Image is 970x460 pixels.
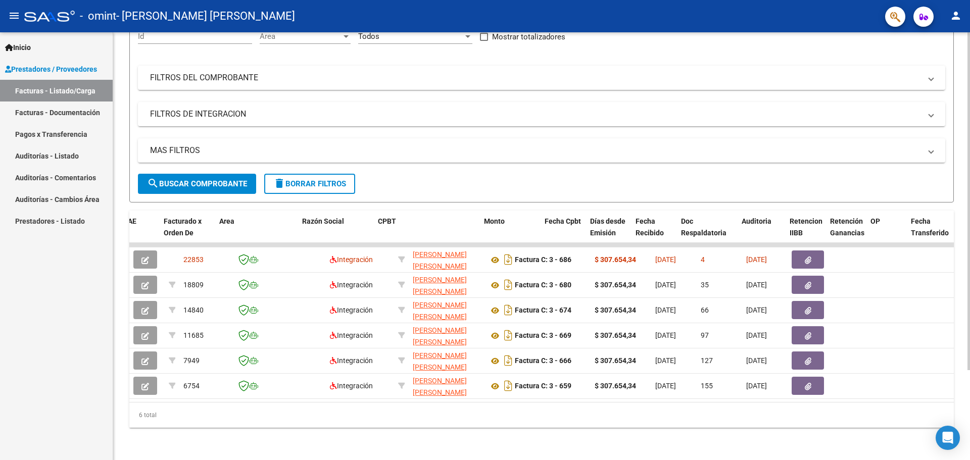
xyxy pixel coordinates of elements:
span: 6754 [183,382,200,390]
span: [DATE] [655,331,676,339]
datatable-header-cell: Retención Ganancias [826,211,866,255]
div: 23300814824 [413,249,480,270]
span: 4 [701,255,705,264]
strong: $ 307.654,34 [595,331,636,339]
mat-panel-title: FILTROS DEL COMPROBANTE [150,72,921,83]
span: [DATE] [655,382,676,390]
div: 23300814824 [413,274,480,295]
datatable-header-cell: CPBT [374,211,480,255]
span: Integración [330,281,373,289]
span: [PERSON_NAME] [PERSON_NAME] [413,301,467,321]
span: OP [870,217,880,225]
span: [PERSON_NAME] [PERSON_NAME] [413,276,467,295]
button: Buscar Comprobante [138,174,256,194]
mat-icon: delete [273,177,285,189]
span: [DATE] [746,306,767,314]
span: 66 [701,306,709,314]
span: Integración [330,356,373,365]
span: Fecha Recibido [636,217,664,237]
strong: $ 307.654,34 [595,382,636,390]
span: Integración [330,382,373,390]
span: Area [260,32,342,41]
strong: $ 307.654,34 [595,356,636,365]
span: [DATE] [746,356,767,365]
strong: Factura C: 3 - 666 [515,357,571,365]
span: [DATE] [746,281,767,289]
span: [DATE] [746,255,767,264]
strong: Factura C: 3 - 680 [515,281,571,289]
span: Borrar Filtros [273,179,346,188]
div: 23300814824 [413,375,480,396]
datatable-header-cell: Fecha Transferido [907,211,962,255]
i: Descargar documento [502,352,515,369]
span: [DATE] [655,281,676,289]
strong: Factura C: 3 - 686 [515,256,571,264]
mat-panel-title: FILTROS DE INTEGRACION [150,109,921,120]
strong: $ 307.654,34 [595,281,636,289]
span: [PERSON_NAME] [PERSON_NAME] [413,351,467,371]
span: Retención Ganancias [830,217,864,237]
i: Descargar documento [502,327,515,343]
i: Descargar documento [502,302,515,318]
div: 23300814824 [413,350,480,371]
strong: Factura C: 3 - 669 [515,332,571,340]
datatable-header-cell: Facturado x Orden De [160,211,215,255]
span: CPBT [378,217,396,225]
i: Descargar documento [502,251,515,268]
span: Auditoria [742,217,771,225]
datatable-header-cell: Razón Social [298,211,374,255]
datatable-header-cell: Doc Respaldatoria [677,211,738,255]
i: Descargar documento [502,378,515,394]
span: Prestadores / Proveedores [5,64,97,75]
span: [DATE] [655,255,676,264]
span: 18809 [183,281,204,289]
mat-expansion-panel-header: MAS FILTROS [138,138,945,163]
span: 127 [701,356,713,365]
span: Razón Social [302,217,344,225]
span: Monto [484,217,505,225]
strong: $ 307.654,34 [595,306,636,314]
span: [DATE] [655,306,676,314]
span: 97 [701,331,709,339]
datatable-header-cell: Fecha Cpbt [541,211,586,255]
span: Días desde Emisión [590,217,625,237]
datatable-header-cell: Monto [480,211,541,255]
strong: Factura C: 3 - 674 [515,306,571,315]
span: Inicio [5,42,31,53]
div: Open Intercom Messenger [936,426,960,450]
mat-expansion-panel-header: FILTROS DEL COMPROBANTE [138,66,945,90]
span: 7949 [183,356,200,365]
span: - omint [80,5,116,27]
span: 11685 [183,331,204,339]
mat-icon: search [147,177,159,189]
button: Borrar Filtros [264,174,355,194]
span: Area [219,217,234,225]
span: Integración [330,306,373,314]
strong: $ 307.654,34 [595,255,636,264]
span: Facturado x Orden De [164,217,202,237]
div: 23300814824 [413,299,480,321]
span: Integración [330,255,373,264]
datatable-header-cell: Fecha Recibido [632,211,677,255]
span: - [PERSON_NAME] [PERSON_NAME] [116,5,295,27]
span: [PERSON_NAME] [PERSON_NAME] [413,377,467,396]
span: 155 [701,382,713,390]
i: Descargar documento [502,277,515,293]
strong: Factura C: 3 - 659 [515,382,571,390]
span: Mostrar totalizadores [492,31,565,43]
span: 14840 [183,306,204,314]
datatable-header-cell: OP [866,211,907,255]
span: CAE [123,217,136,225]
span: Buscar Comprobante [147,179,247,188]
datatable-header-cell: Auditoria [738,211,786,255]
span: [PERSON_NAME] [PERSON_NAME] [413,250,467,270]
span: Todos [358,32,379,41]
span: Fecha Transferido [911,217,949,237]
span: [DATE] [746,331,767,339]
span: Retencion IIBB [790,217,822,237]
div: 6 total [129,402,954,428]
mat-panel-title: MAS FILTROS [150,145,921,156]
mat-icon: menu [8,10,20,22]
mat-icon: person [950,10,962,22]
datatable-header-cell: Area [215,211,283,255]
